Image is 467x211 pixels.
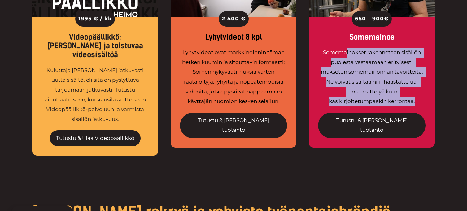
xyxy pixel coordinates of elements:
div: 650 - 900 [352,11,392,27]
div: 2 400 € [219,11,249,27]
div: Somemainokset rakennetaan sisällön puolesta vastaamaan erityisesti maksetun somemainonnan tavoitt... [318,48,426,106]
a: Tutustu & tilaa Videopäällikkö [50,130,141,146]
a: Tutustu & [PERSON_NAME] tuotanto [180,113,287,138]
div: 1995 € / kk [75,11,115,27]
div: Videopäällikkö: [PERSON_NAME] ja toistuvaa videosisältöä [41,33,149,59]
a: Tutustu & [PERSON_NAME] tuotanto [318,113,426,138]
div: Kuluttaja [PERSON_NAME] jatkuvasti uutta sisältö, eli sitä on pystyttävä tarjoamaan jatkuvasti. T... [41,66,149,124]
div: Lyhytvideot 8 kpl [180,33,287,42]
div: Lyhytvideot ovat markkinoinnin tämän hetken kuumin ja sitouttavin formaatti: Somen nykyvaatimuksi... [180,48,287,106]
div: Somemainos [318,33,426,42]
span: € [384,14,389,24]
